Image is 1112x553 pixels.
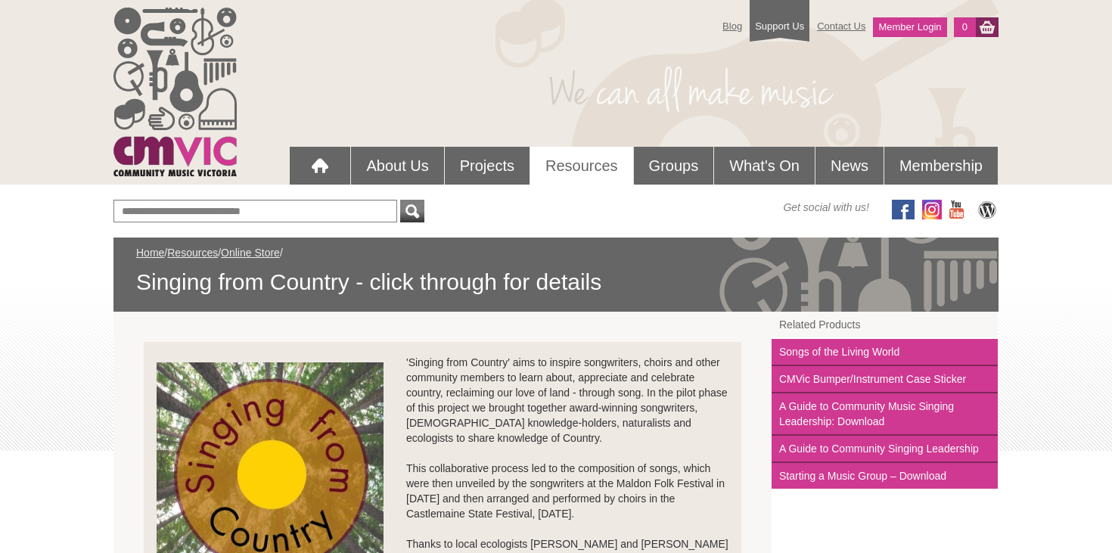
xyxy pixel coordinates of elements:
a: CMVic Bumper/Instrument Case Sticker [772,366,998,393]
a: Online Store [221,247,280,259]
a: About Us [351,147,443,185]
a: Home [136,247,164,259]
a: Blog [715,13,750,39]
a: A Guide to Community Singing Leadership [772,436,998,463]
div: / / / [136,245,976,297]
a: Projects [445,147,530,185]
div: This collaborative process led to the composition of songs, which were then unveiled by the songw... [157,461,728,521]
a: Songs of the Living World [772,339,998,366]
img: icon-instagram.png [922,200,942,219]
img: CMVic Blog [976,200,999,219]
a: Member Login [873,17,946,37]
span: Get social with us! [783,200,869,215]
a: Resources [530,147,633,185]
a: News [815,147,884,185]
a: Membership [884,147,998,185]
a: Contact Us [809,13,873,39]
a: Related Products [772,312,998,339]
a: Resources [167,247,218,259]
a: A Guide to Community Music Singing Leadership: Download [772,393,998,436]
a: Starting a Music Group – Download [772,463,998,489]
a: Groups [634,147,714,185]
img: cmvic_logo.png [113,8,237,176]
div: 'Singing from Country' aims to inspire songwriters, choirs and other community members to learn a... [157,355,728,446]
a: 0 [954,17,976,37]
span: Singing from Country - click through for details [136,268,976,297]
a: What's On [714,147,815,185]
